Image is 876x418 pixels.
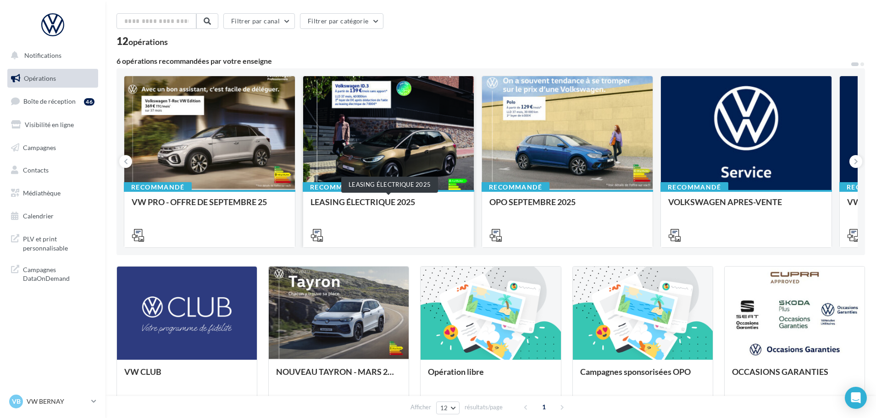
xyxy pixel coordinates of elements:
div: VW PRO - OFFRE DE SEPTEMBRE 25 [132,197,288,216]
a: PLV et print personnalisable [6,229,100,256]
div: LEASING ÉLECTRIQUE 2025 [341,177,438,193]
span: Campagnes [23,143,56,151]
button: Filtrer par catégorie [300,13,383,29]
span: 12 [440,404,448,412]
div: Recommandé [482,182,549,192]
a: VB VW BERNAY [7,393,98,410]
span: Opérations [24,74,56,82]
div: VOLKSWAGEN APRES-VENTE [668,197,824,216]
button: 12 [436,401,460,414]
span: Calendrier [23,212,54,220]
div: Opération libre [428,367,553,385]
span: Boîte de réception [23,97,76,105]
span: Afficher [410,403,431,412]
button: Notifications [6,46,96,65]
span: Médiathèque [23,189,61,197]
div: opérations [128,38,168,46]
div: 46 [84,98,94,106]
a: Médiathèque [6,184,100,203]
div: 6 opérations recommandées par votre enseigne [116,57,850,65]
a: Calendrier [6,206,100,226]
a: Opérations [6,69,100,88]
span: résultats/page [465,403,503,412]
a: Contacts [6,161,100,180]
a: Campagnes DataOnDemand [6,260,100,287]
div: NOUVEAU TAYRON - MARS 2025 [276,367,401,385]
span: PLV et print personnalisable [23,233,94,252]
div: OCCASIONS GARANTIES [732,367,857,385]
p: VW BERNAY [27,397,88,406]
div: Campagnes sponsorisées OPO [580,367,705,385]
div: Open Intercom Messenger [845,387,867,409]
div: VW CLUB [124,367,249,385]
div: LEASING ÉLECTRIQUE 2025 [310,197,466,216]
div: OPO SEPTEMBRE 2025 [489,197,645,216]
a: Campagnes [6,138,100,157]
span: Campagnes DataOnDemand [23,263,94,283]
span: Visibilité en ligne [25,121,74,128]
div: Recommandé [303,182,371,192]
button: Filtrer par canal [223,13,295,29]
span: Notifications [24,51,61,59]
div: Recommandé [660,182,728,192]
a: Boîte de réception46 [6,91,100,111]
span: Contacts [23,166,49,174]
span: VB [12,397,21,406]
div: 12 [116,36,168,46]
a: Visibilité en ligne [6,115,100,134]
span: 1 [537,400,551,414]
div: Recommandé [124,182,192,192]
